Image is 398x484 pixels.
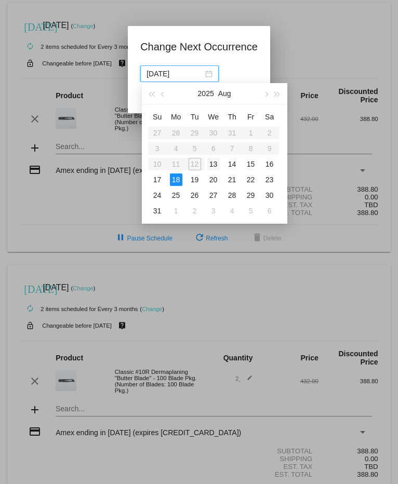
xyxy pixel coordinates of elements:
div: 27 [207,189,220,201]
div: 13 [207,158,220,170]
td: 8/21/2025 [223,172,242,187]
button: Next month (PageDown) [260,83,271,104]
button: Aug [218,83,231,104]
div: 23 [263,173,276,186]
td: 8/13/2025 [204,156,223,172]
div: 25 [170,189,182,201]
div: 22 [245,173,257,186]
th: Sun [148,109,167,125]
th: Thu [223,109,242,125]
div: 15 [245,158,257,170]
th: Fri [242,109,260,125]
h1: Change Next Occurrence [140,38,258,55]
td: 8/22/2025 [242,172,260,187]
td: 8/31/2025 [148,203,167,219]
div: 2 [189,205,201,217]
td: 9/6/2025 [260,203,279,219]
td: 9/2/2025 [185,203,204,219]
div: 24 [151,189,164,201]
div: 3 [207,205,220,217]
button: Next year (Control + right) [271,83,283,104]
th: Tue [185,109,204,125]
div: 18 [170,173,182,186]
div: 6 [263,205,276,217]
div: 30 [263,189,276,201]
td: 9/4/2025 [223,203,242,219]
div: 5 [245,205,257,217]
td: 8/26/2025 [185,187,204,203]
div: 14 [226,158,238,170]
div: 31 [151,205,164,217]
td: 8/16/2025 [260,156,279,172]
td: 8/20/2025 [204,172,223,187]
th: Wed [204,109,223,125]
td: 8/27/2025 [204,187,223,203]
td: 8/28/2025 [223,187,242,203]
td: 9/3/2025 [204,203,223,219]
div: 28 [226,189,238,201]
td: 9/1/2025 [167,203,185,219]
button: 2025 [198,83,214,104]
button: Update [140,88,186,107]
td: 8/29/2025 [242,187,260,203]
th: Mon [167,109,185,125]
button: Last year (Control + left) [146,83,157,104]
div: 16 [263,158,276,170]
div: 26 [189,189,201,201]
div: 17 [151,173,164,186]
td: 8/23/2025 [260,172,279,187]
td: 8/30/2025 [260,187,279,203]
div: 20 [207,173,220,186]
button: Previous month (PageUp) [157,83,169,104]
th: Sat [260,109,279,125]
td: 8/24/2025 [148,187,167,203]
div: 21 [226,173,238,186]
td: 8/14/2025 [223,156,242,172]
input: Select date [147,68,203,79]
div: 19 [189,173,201,186]
td: 8/25/2025 [167,187,185,203]
td: 8/17/2025 [148,172,167,187]
div: 1 [170,205,182,217]
td: 8/19/2025 [185,172,204,187]
td: 8/15/2025 [242,156,260,172]
div: 29 [245,189,257,201]
div: 4 [226,205,238,217]
td: 8/18/2025 [167,172,185,187]
td: 9/5/2025 [242,203,260,219]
